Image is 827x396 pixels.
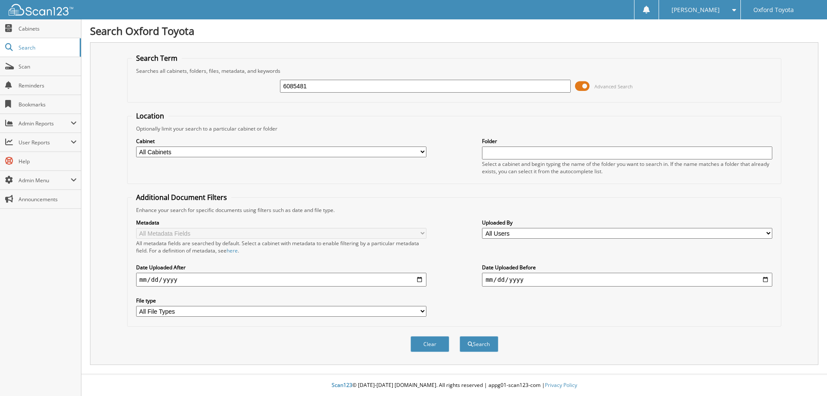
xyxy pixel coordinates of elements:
[136,273,426,287] input: start
[19,120,71,127] span: Admin Reports
[460,336,498,352] button: Search
[136,219,426,226] label: Metadata
[132,125,777,132] div: Optionally limit your search to a particular cabinet or folder
[9,4,73,16] img: scan123-logo-white.svg
[672,7,720,12] span: [PERSON_NAME]
[19,177,71,184] span: Admin Menu
[132,53,182,63] legend: Search Term
[19,158,77,165] span: Help
[136,264,426,271] label: Date Uploaded After
[753,7,794,12] span: Oxford Toyota
[482,160,772,175] div: Select a cabinet and begin typing the name of the folder you want to search in. If the name match...
[90,24,818,38] h1: Search Oxford Toyota
[132,111,168,121] legend: Location
[482,273,772,287] input: end
[81,375,827,396] div: © [DATE]-[DATE] [DOMAIN_NAME]. All rights reserved | appg01-scan123-com |
[136,240,426,254] div: All metadata fields are searched by default. Select a cabinet with metadata to enable filtering b...
[594,83,633,90] span: Advanced Search
[482,219,772,226] label: Uploaded By
[19,82,77,89] span: Reminders
[136,297,426,304] label: File type
[19,101,77,108] span: Bookmarks
[19,25,77,32] span: Cabinets
[19,196,77,203] span: Announcements
[784,355,827,396] iframe: Chat Widget
[132,193,231,202] legend: Additional Document Filters
[132,67,777,75] div: Searches all cabinets, folders, files, metadata, and keywords
[482,264,772,271] label: Date Uploaded Before
[19,139,71,146] span: User Reports
[136,137,426,145] label: Cabinet
[545,381,577,389] a: Privacy Policy
[332,381,352,389] span: Scan123
[19,63,77,70] span: Scan
[132,206,777,214] div: Enhance your search for specific documents using filters such as date and file type.
[19,44,75,51] span: Search
[410,336,449,352] button: Clear
[482,137,772,145] label: Folder
[227,247,238,254] a: here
